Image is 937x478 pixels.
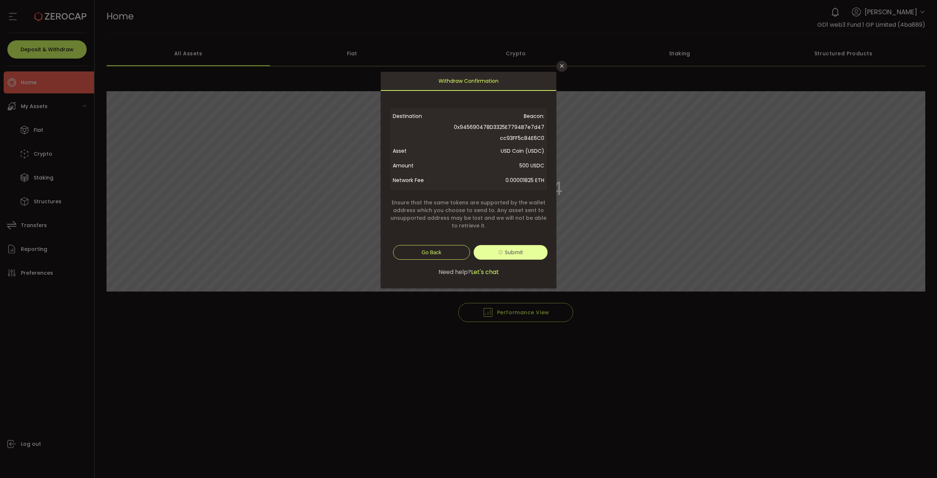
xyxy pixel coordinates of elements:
span: Asset [393,144,451,158]
button: Close [556,61,567,72]
span: Need help? [438,268,471,277]
span: Withdraw Confirmation [438,72,499,90]
span: Ensure that the same tokens are supported by the wallet address which you choose to send to. Any ... [389,199,548,230]
span: 500 USDC [451,158,544,173]
span: Let's chat [471,268,499,277]
span: 0.00001825 ETH [451,173,544,188]
span: Destination [393,111,451,144]
button: Go Back [393,245,470,260]
span: USD Coin (USDC) [451,144,544,158]
span: Network Fee [393,173,451,188]
span: Amount [393,158,451,173]
span: Beacon: 0x945690478D3325E7794B7e7d47cc93FF5c84E6C0 [451,111,544,144]
iframe: Chat Widget [900,443,937,478]
div: dialog [381,72,556,288]
span: Go Back [422,249,441,255]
